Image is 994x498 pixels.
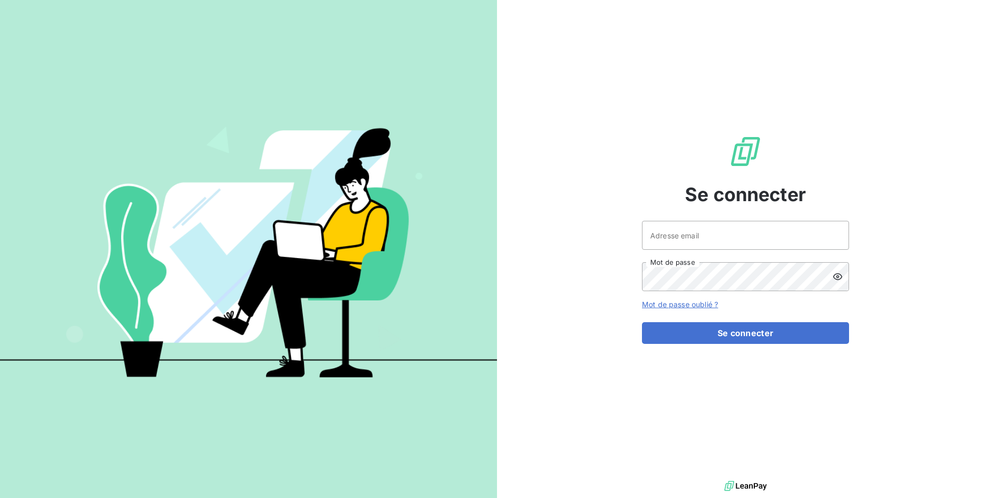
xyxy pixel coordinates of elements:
[642,221,849,250] input: placeholder
[685,180,806,208] span: Se connecter
[642,300,718,309] a: Mot de passe oublié ?
[729,135,762,168] img: Logo LeanPay
[642,322,849,344] button: Se connecter
[724,478,767,494] img: logo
